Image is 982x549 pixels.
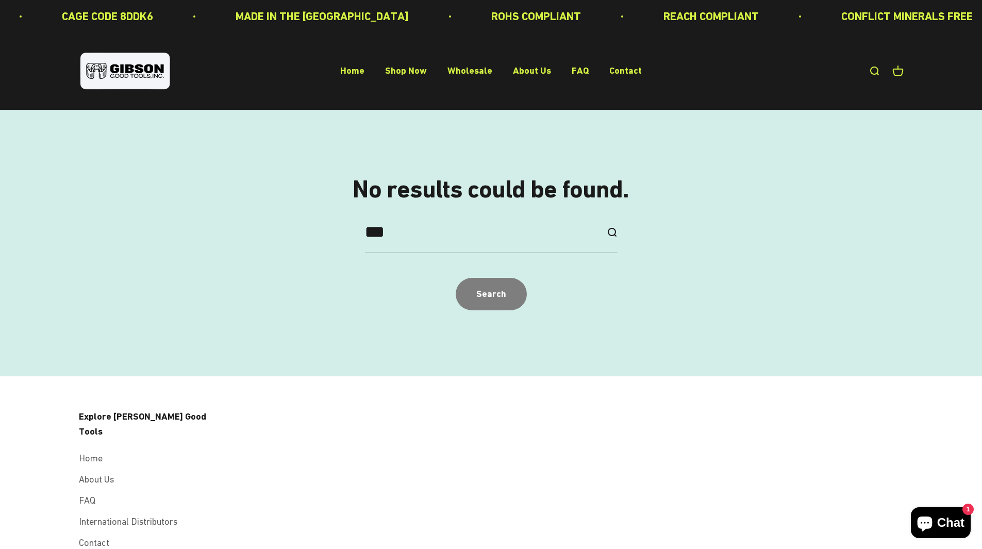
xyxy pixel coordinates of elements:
a: Shop Now [385,65,427,76]
a: International Distributors [79,514,177,529]
p: REACH COMPLIANT [661,7,757,25]
button: Search [456,278,527,310]
p: CONFLICT MINERALS FREE [839,7,971,25]
a: About Us [79,472,114,487]
a: FAQ [79,493,95,508]
inbox-online-store-chat: Shopify online store chat [908,507,974,541]
a: Wholesale [447,65,492,76]
a: FAQ [572,65,589,76]
a: Home [79,451,103,466]
p: ROHS COMPLIANT [489,7,579,25]
p: MADE IN THE [GEOGRAPHIC_DATA] [234,7,407,25]
a: Contact [609,65,642,76]
p: CAGE CODE 8DDK6 [60,7,151,25]
input: Search [365,219,598,245]
div: Search [476,287,506,302]
a: About Us [513,65,551,76]
a: Home [340,65,364,76]
p: Explore [PERSON_NAME] Good Tools [79,409,208,439]
h1: No results could be found. [353,176,629,203]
